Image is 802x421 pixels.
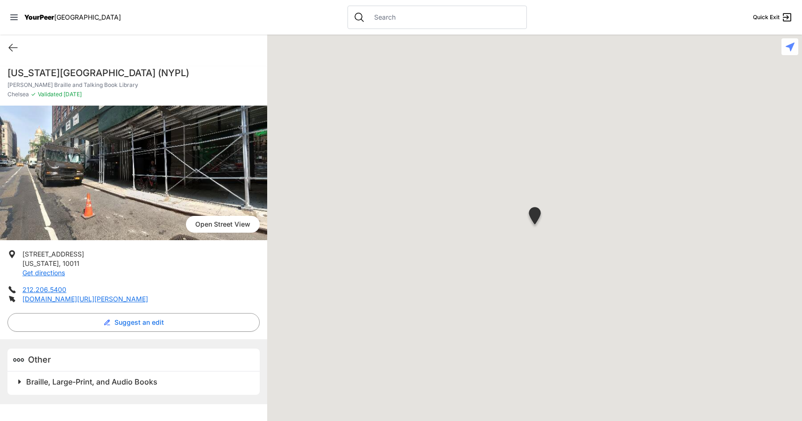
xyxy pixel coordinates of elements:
[24,13,54,21] span: YourPeer
[59,259,61,267] span: ,
[753,12,793,23] a: Quick Exit
[22,269,65,277] a: Get directions
[26,377,157,386] span: Braille, Large-Print, and Audio Books
[63,259,79,267] span: 10011
[22,259,59,267] span: [US_STATE]
[62,91,82,98] span: [DATE]
[54,13,121,21] span: [GEOGRAPHIC_DATA]
[24,14,121,20] a: YourPeer[GEOGRAPHIC_DATA]
[7,81,260,89] p: [PERSON_NAME] Braille and Talking Book Library
[114,318,164,327] span: Suggest an edit
[7,313,260,332] button: Suggest an edit
[7,66,260,79] h1: [US_STATE][GEOGRAPHIC_DATA] (NYPL)
[753,14,780,21] span: Quick Exit
[31,91,36,98] span: ✓
[22,295,148,303] a: [DOMAIN_NAME][URL][PERSON_NAME]
[523,203,546,232] div: Andrew Heiskell Braille and Talking Book Library
[22,285,66,293] a: 212.206.5400
[186,216,260,233] span: Open Street View
[22,250,84,258] span: [STREET_ADDRESS]
[369,13,521,22] input: Search
[7,91,29,98] span: Chelsea
[28,355,51,364] span: Other
[38,91,62,98] span: Validated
